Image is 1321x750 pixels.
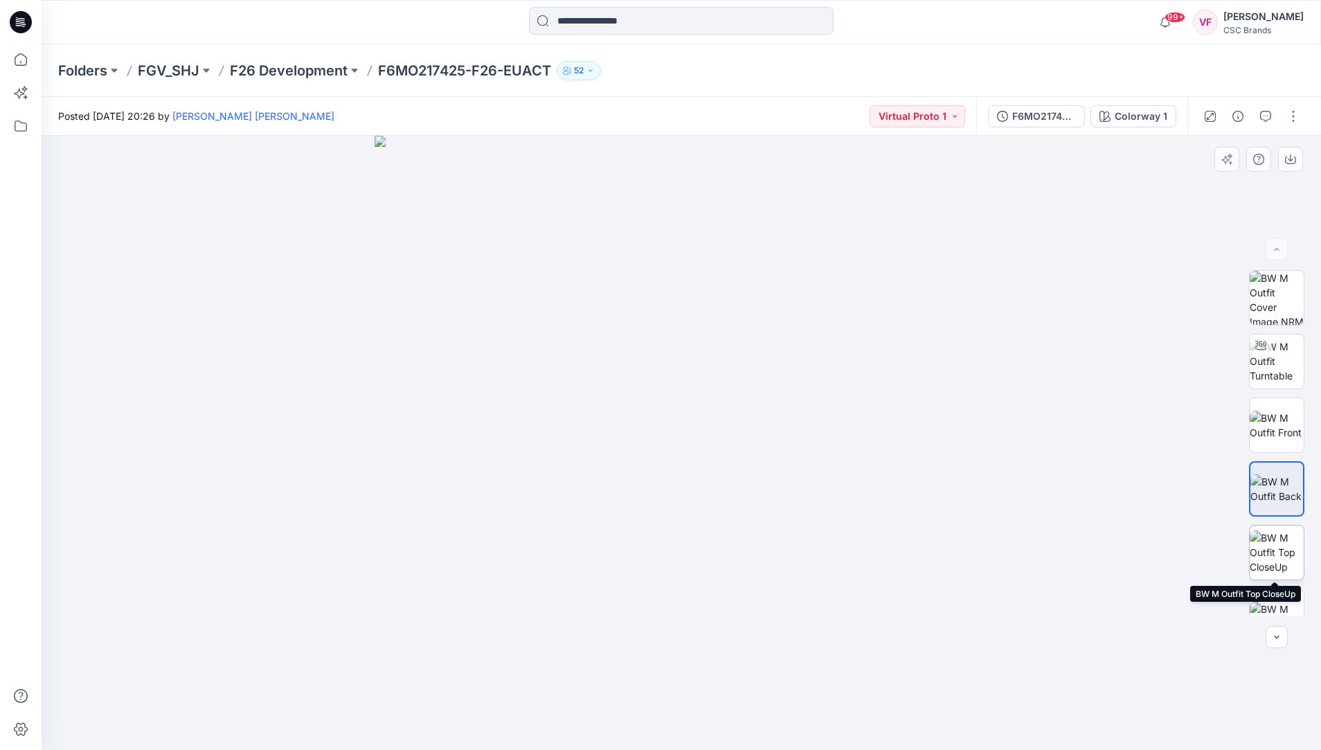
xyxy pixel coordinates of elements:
a: FGV_SHJ [138,61,199,80]
p: F6MO217425-F26-EUACT [378,61,551,80]
div: F6MO217425-F26-EUACT [1012,109,1076,124]
button: Details [1227,105,1249,127]
span: Posted [DATE] 20:26 by [58,109,334,123]
img: BW M Outfit Front [1250,411,1304,440]
div: CSC Brands [1223,25,1304,35]
button: 52 [557,61,601,80]
div: Colorway 1 [1115,109,1167,124]
span: 99+ [1165,12,1185,23]
img: BW M Outfit Left [1250,602,1304,631]
img: eyJhbGciOiJIUzI1NiIsImtpZCI6IjAiLCJzbHQiOiJzZXMiLCJ0eXAiOiJKV1QifQ.eyJkYXRhIjp7InR5cGUiOiJzdG9yYW... [375,136,989,750]
img: BW M Outfit Turntable [1250,339,1304,383]
a: [PERSON_NAME] [PERSON_NAME] [172,110,334,122]
button: F6MO217425-F26-EUACT [988,105,1085,127]
div: VF [1193,10,1218,35]
a: F26 Development [230,61,348,80]
div: [PERSON_NAME] [1223,8,1304,25]
img: BW M Outfit Back [1250,474,1303,503]
img: BW M Outfit Cover Image NRM [1250,271,1304,325]
p: 52 [574,63,584,78]
img: BW M Outfit Top CloseUp [1250,530,1304,574]
button: Colorway 1 [1090,105,1176,127]
a: Folders [58,61,107,80]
